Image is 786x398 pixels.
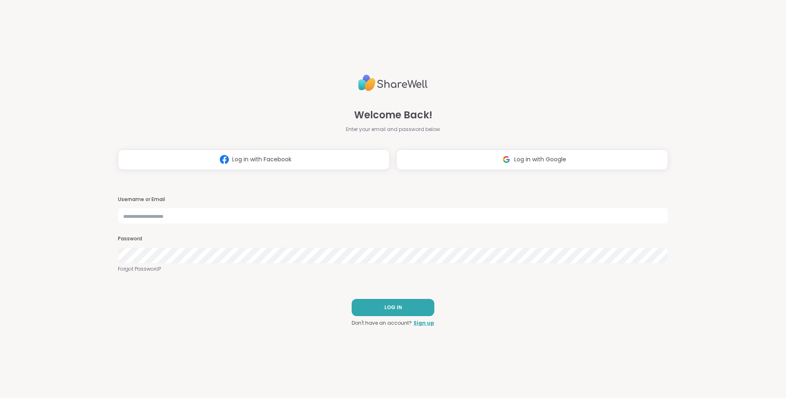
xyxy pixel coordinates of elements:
h3: Username or Email [118,196,668,203]
span: Log in with Google [514,155,566,164]
button: Log in with Google [396,149,668,170]
span: LOG IN [384,304,402,311]
img: ShareWell Logomark [499,152,514,167]
a: Forgot Password? [118,265,668,273]
button: LOG IN [352,299,434,316]
h3: Password [118,235,668,242]
img: ShareWell Logo [358,71,428,95]
span: Welcome Back! [354,108,432,122]
span: Log in with Facebook [232,155,291,164]
span: Enter your email and password below [346,126,440,133]
span: Don't have an account? [352,319,412,327]
img: ShareWell Logomark [217,152,232,167]
button: Log in with Facebook [118,149,390,170]
a: Sign up [413,319,434,327]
